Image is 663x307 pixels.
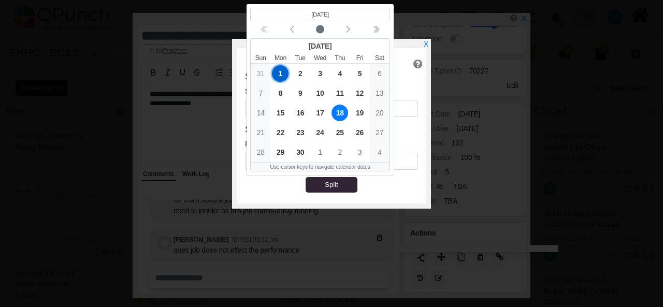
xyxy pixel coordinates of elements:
[251,39,390,53] div: [DATE]
[278,23,306,37] button: Previous month
[292,105,309,121] span: 16
[331,124,348,141] span: 25
[270,103,290,123] div: 9/15/2025
[312,105,328,121] span: 17
[246,100,266,116] button: calendar
[291,83,310,103] div: 9/9/2025
[245,124,418,135] h5: Split #2
[312,85,328,101] span: 10
[237,59,426,68] h6: Split Punch
[331,85,348,101] span: 11
[291,53,310,63] small: Tuesday
[270,83,290,103] div: 9/8/2025
[292,65,309,82] span: 2
[334,23,362,37] button: Next month
[413,59,426,70] a: Help
[272,105,289,121] span: 15
[350,53,369,63] small: Friday
[312,65,328,82] span: 3
[270,142,290,162] div: 9/29/2025
[350,83,369,103] div: 9/12/2025
[272,85,289,101] span: 8
[270,53,290,63] small: Monday
[250,23,390,37] div: Calendar navigation
[330,83,350,103] div: 9/11/2025
[331,144,348,160] span: 2
[251,83,270,103] div: 9/7/2025
[352,144,368,160] span: 3
[291,123,310,142] div: 9/23/2025
[330,64,350,83] div: 9/4/2025
[306,177,357,193] button: Split
[310,53,330,63] small: Wednesday
[245,71,418,82] h5: Split #1
[424,40,428,48] a: X
[310,123,330,142] div: 9/24/2025
[310,64,330,83] div: 9/3/2025
[352,105,368,121] span: 19
[331,65,348,82] span: 4
[272,144,289,160] span: 29
[350,103,369,123] div: 9/19/2025
[362,23,390,37] button: Next year
[292,85,309,101] span: 9
[370,53,390,63] small: Saturday
[331,105,348,121] span: 18
[370,103,390,123] div: 9/20/2025
[245,86,324,100] legend: Start Date
[250,8,390,21] header: Selected date
[292,144,309,160] span: 30
[251,123,270,142] div: 9/21/2025
[370,64,390,83] div: 9/6/2025
[330,103,350,123] div: 9/18/2025 (Today)
[291,64,310,83] div: 9/2/2025
[291,103,310,123] div: 9/16/2025
[312,124,328,141] span: 24
[352,124,368,141] span: 26
[350,64,369,83] div: 9/5/2025
[251,64,270,83] div: 8/31/2025
[370,123,390,142] div: 9/27/2025
[311,11,329,17] bdi: [DATE]
[350,142,369,162] div: 10/3/2025
[372,25,380,33] svg: chevron double left
[251,103,270,123] div: 9/14/2025
[292,124,309,141] span: 23
[370,142,390,162] div: 10/4/2025
[251,142,270,162] div: 9/28/2025
[251,53,270,63] small: Sunday
[316,25,324,33] svg: circle fill
[272,65,289,82] span: 1
[352,85,368,101] span: 12
[370,83,390,103] div: 9/13/2025
[330,53,350,63] small: Thursday
[312,144,328,160] span: 1
[270,123,290,142] div: 9/22/2025
[310,142,330,162] div: 10/1/2025
[270,64,290,83] div: 9/1/2025 (Selected date)
[288,25,296,33] svg: chevron left
[344,25,352,33] svg: chevron left
[272,124,289,141] span: 22
[352,65,368,82] span: 5
[245,139,324,153] legend: Resume Date
[291,142,310,162] div: 9/30/2025
[330,123,350,142] div: 9/25/2025
[306,23,334,37] button: Current month
[251,163,390,171] div: Use cursor keys to navigate calendar dates
[310,83,330,103] div: 9/10/2025
[310,103,330,123] div: 9/17/2025
[246,153,266,169] button: calendar
[330,142,350,162] div: 10/2/2025
[350,123,369,142] div: 9/26/2025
